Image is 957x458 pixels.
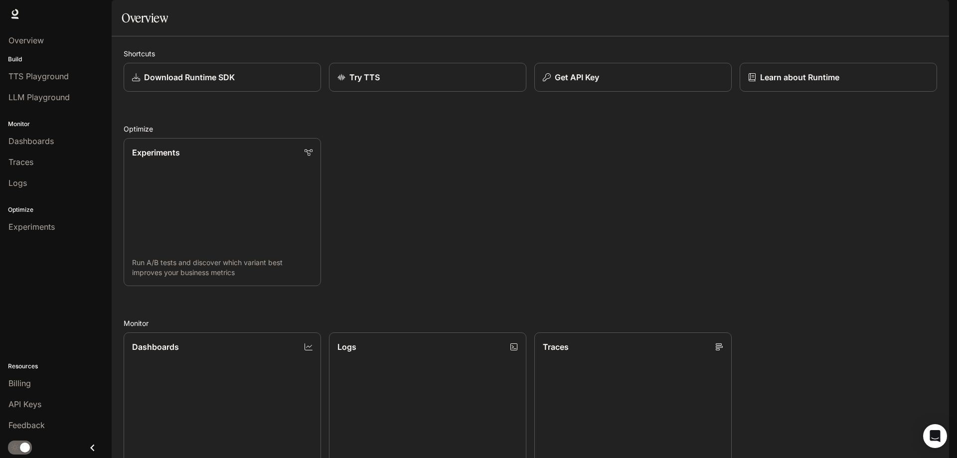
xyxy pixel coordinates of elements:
[923,424,947,448] div: Open Intercom Messenger
[124,138,321,286] a: ExperimentsRun A/B tests and discover which variant best improves your business metrics
[124,63,321,92] a: Download Runtime SDK
[124,48,937,59] h2: Shortcuts
[543,341,569,353] p: Traces
[144,71,235,83] p: Download Runtime SDK
[132,341,179,353] p: Dashboards
[534,63,732,92] button: Get API Key
[132,258,313,278] p: Run A/B tests and discover which variant best improves your business metrics
[329,63,526,92] a: Try TTS
[555,71,599,83] p: Get API Key
[124,318,937,328] h2: Monitor
[337,341,356,353] p: Logs
[760,71,839,83] p: Learn about Runtime
[132,147,180,158] p: Experiments
[124,124,937,134] h2: Optimize
[122,8,168,28] h1: Overview
[740,63,937,92] a: Learn about Runtime
[349,71,380,83] p: Try TTS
